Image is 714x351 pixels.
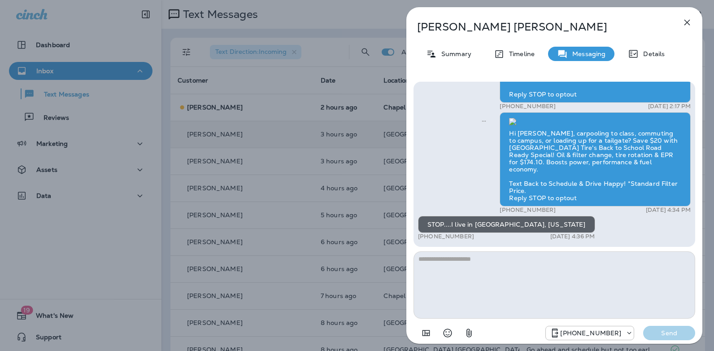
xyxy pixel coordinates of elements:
[500,206,556,214] p: [PHONE_NUMBER]
[417,21,662,33] p: [PERSON_NAME] [PERSON_NAME]
[639,50,665,57] p: Details
[646,206,691,214] p: [DATE] 4:34 PM
[560,329,621,337] p: [PHONE_NUMBER]
[568,50,605,57] p: Messaging
[509,118,516,125] img: twilio-download
[505,50,535,57] p: Timeline
[482,116,486,124] span: Sent
[437,50,471,57] p: Summary
[546,328,634,338] div: +1 (984) 409-9300
[648,103,691,110] p: [DATE] 2:17 PM
[500,103,556,110] p: [PHONE_NUMBER]
[439,324,457,342] button: Select an emoji
[418,233,474,240] p: [PHONE_NUMBER]
[500,112,691,206] div: Hi [PERSON_NAME], carpooling to class, commuting to campus, or loading up for a tailgate? Save $2...
[550,233,595,240] p: [DATE] 4:36 PM
[417,324,435,342] button: Add in a premade template
[418,216,595,233] div: STOP....I live in [GEOGRAPHIC_DATA], [US_STATE]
